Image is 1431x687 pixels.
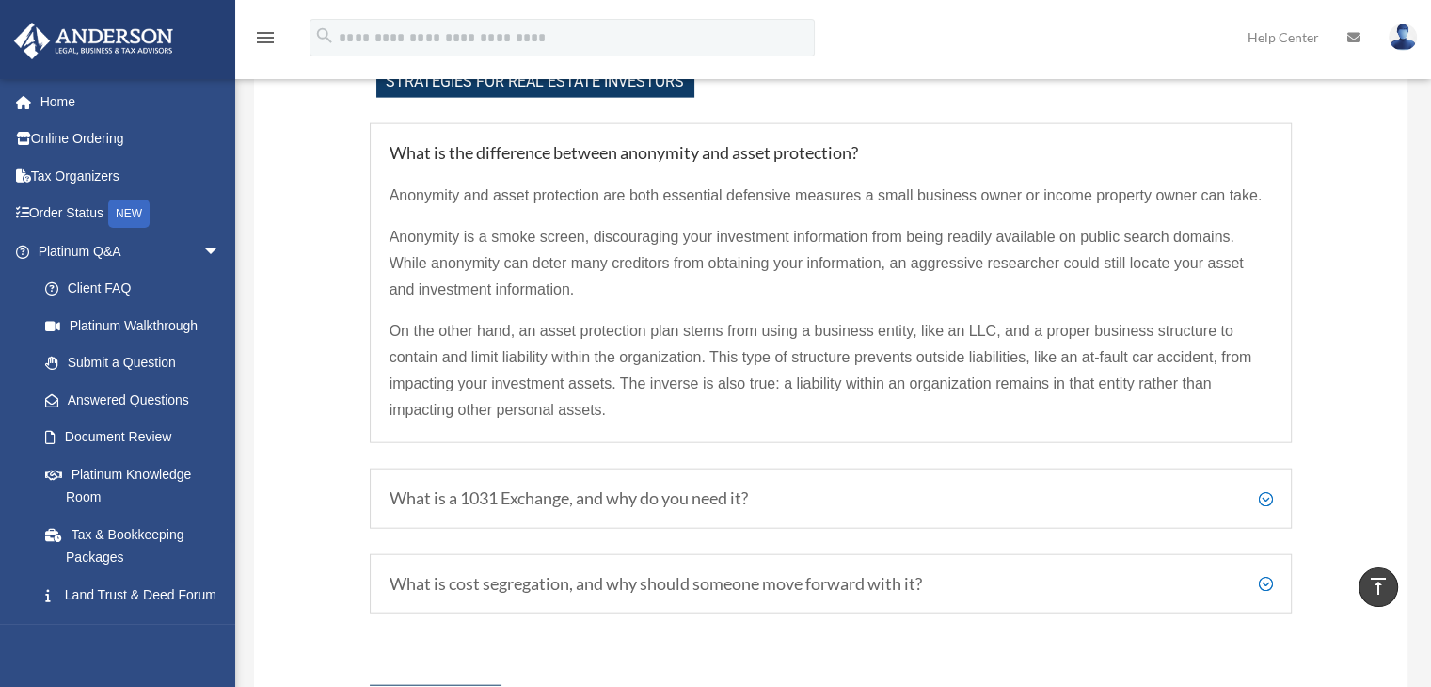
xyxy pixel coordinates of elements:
[26,307,249,344] a: Platinum Walkthrough
[254,26,277,49] i: menu
[376,65,694,98] span: Strategies for Real Estate Investors
[390,323,1252,418] span: On the other hand, an asset protection plan stems from using a business entity, like an LLC, and ...
[390,229,1244,297] span: Anonymity is a smoke screen, discouraging your investment information from being readily availabl...
[26,419,249,456] a: Document Review
[26,614,249,651] a: Portal Feedback
[390,143,1273,164] h5: What is the difference between anonymity and asset protection?
[390,574,1273,595] h5: What is cost segregation, and why should someone move forward with it?
[13,157,249,195] a: Tax Organizers
[26,270,240,308] a: Client FAQ
[26,576,249,614] a: Land Trust & Deed Forum
[1359,567,1398,607] a: vertical_align_top
[26,381,249,419] a: Answered Questions
[314,25,335,46] i: search
[13,120,249,158] a: Online Ordering
[202,232,240,271] span: arrow_drop_down
[26,516,249,576] a: Tax & Bookkeeping Packages
[390,187,1263,203] span: Anonymity and asset protection are both essential defensive measures a small business owner or in...
[13,83,249,120] a: Home
[13,232,249,270] a: Platinum Q&Aarrow_drop_down
[1367,575,1390,598] i: vertical_align_top
[13,195,249,233] a: Order StatusNEW
[108,200,150,228] div: NEW
[254,33,277,49] a: menu
[26,455,249,516] a: Platinum Knowledge Room
[1389,24,1417,51] img: User Pic
[390,488,1273,509] h5: What is a 1031 Exchange, and why do you need it?
[8,23,179,59] img: Anderson Advisors Platinum Portal
[26,344,249,382] a: Submit a Question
